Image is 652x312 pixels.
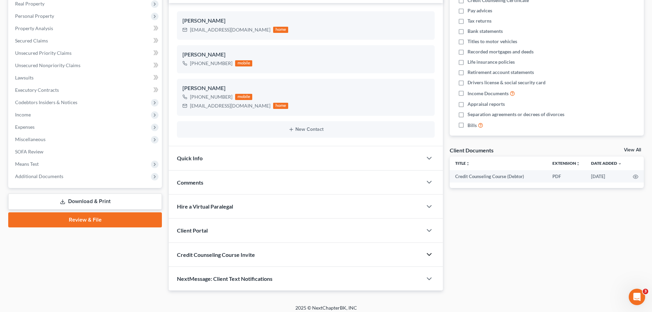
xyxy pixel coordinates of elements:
[177,179,203,186] span: Comments
[547,170,586,183] td: PDF
[468,111,564,118] span: Separation agreements or decrees of divorces
[591,161,622,166] a: Date Added expand_more
[8,194,162,210] a: Download & Print
[643,289,648,294] span: 3
[15,161,39,167] span: Means Test
[235,94,252,100] div: mobile
[468,90,509,97] span: Income Documents
[468,28,503,35] span: Bank statements
[177,203,233,210] span: Hire a Virtual Paralegal
[468,38,517,45] span: Titles to motor vehicles
[15,25,53,31] span: Property Analysis
[586,170,627,183] td: [DATE]
[15,99,77,105] span: Codebtors Insiders & Notices
[468,69,534,76] span: Retirement account statements
[182,127,429,132] button: New Contact
[10,35,162,47] a: Secured Claims
[273,103,288,109] div: home
[552,161,580,166] a: Extensionunfold_more
[190,26,270,33] div: [EMAIL_ADDRESS][DOMAIN_NAME]
[15,1,44,7] span: Real Property
[177,275,272,282] span: NextMessage: Client Text Notifications
[466,162,470,166] i: unfold_more
[10,47,162,59] a: Unsecured Priority Claims
[15,124,35,130] span: Expenses
[618,162,622,166] i: expand_more
[182,17,429,25] div: [PERSON_NAME]
[10,59,162,72] a: Unsecured Nonpriority Claims
[15,112,31,117] span: Income
[15,62,80,68] span: Unsecured Nonpriority Claims
[15,13,54,19] span: Personal Property
[15,136,46,142] span: Miscellaneous
[468,17,491,24] span: Tax returns
[624,148,641,152] a: View All
[468,101,505,108] span: Appraisal reports
[235,60,252,66] div: mobile
[468,79,546,86] span: Drivers license & social security card
[15,50,72,56] span: Unsecured Priority Claims
[15,149,43,154] span: SOFA Review
[455,161,470,166] a: Titleunfold_more
[468,7,492,14] span: Pay advices
[15,38,48,43] span: Secured Claims
[190,93,232,100] div: [PHONE_NUMBER]
[10,146,162,158] a: SOFA Review
[629,289,645,305] iframe: Intercom live chat
[273,27,288,33] div: home
[15,173,63,179] span: Additional Documents
[576,162,580,166] i: unfold_more
[182,84,429,92] div: [PERSON_NAME]
[15,75,34,80] span: Lawsuits
[15,87,59,93] span: Executory Contracts
[10,22,162,35] a: Property Analysis
[177,227,208,234] span: Client Portal
[468,59,515,65] span: Life insurance policies
[182,51,429,59] div: [PERSON_NAME]
[177,155,203,161] span: Quick Info
[450,147,494,154] div: Client Documents
[10,72,162,84] a: Lawsuits
[468,122,477,129] span: Bills
[8,212,162,227] a: Review & File
[190,60,232,67] div: [PHONE_NUMBER]
[190,102,270,109] div: [EMAIL_ADDRESS][DOMAIN_NAME]
[450,170,547,183] td: Credit Counseling Course (Debtor)
[177,251,255,258] span: Credit Counseling Course Invite
[468,48,534,55] span: Recorded mortgages and deeds
[10,84,162,96] a: Executory Contracts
